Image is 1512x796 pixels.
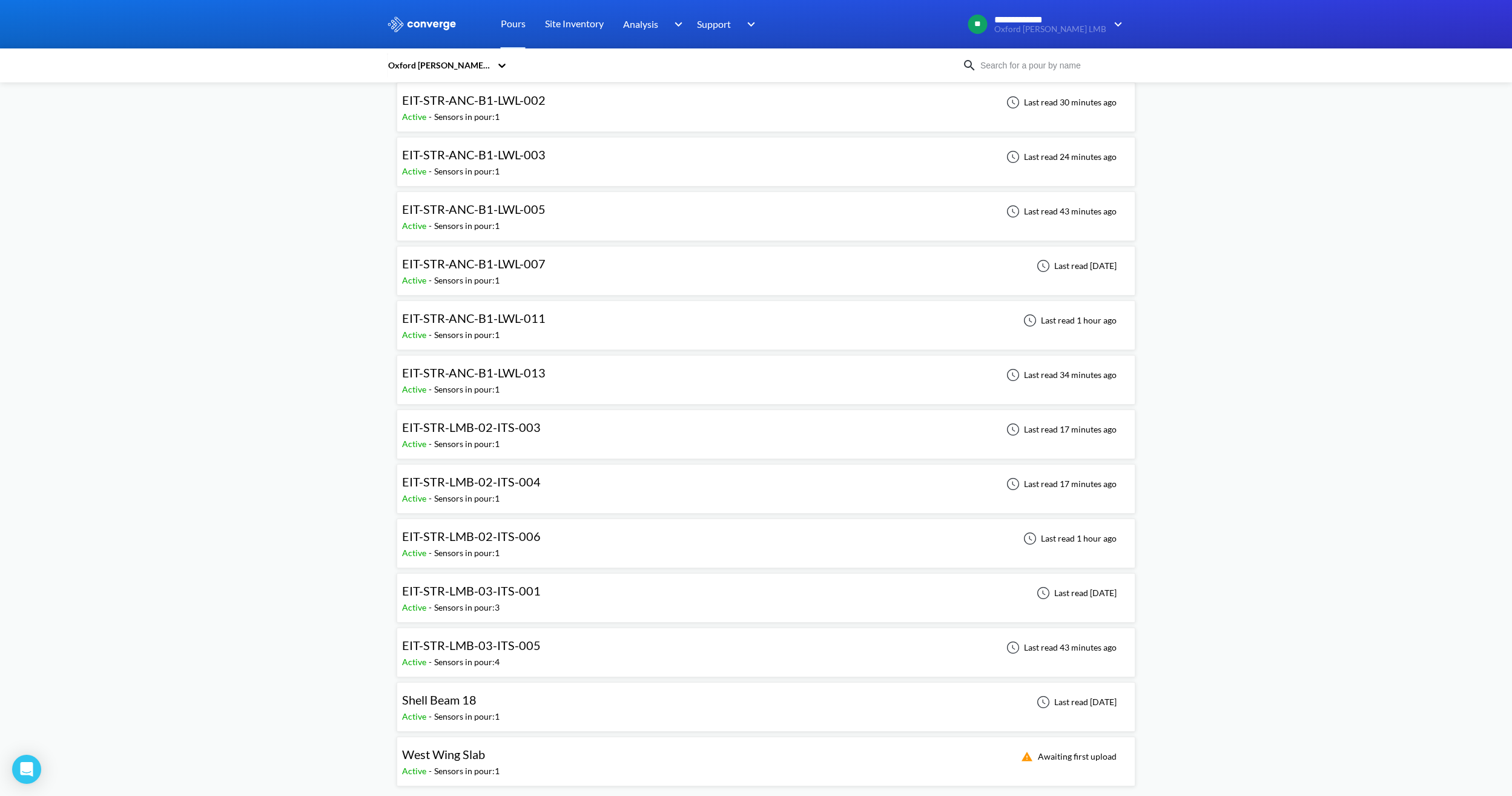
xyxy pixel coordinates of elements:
span: EIT-STR-LMB-03-ITS-001 [402,583,541,598]
span: EIT-STR-ANC-B1-LWL-005 [402,202,546,216]
span: West Wing Slab [402,747,485,761]
span: Active [402,166,429,176]
div: Sensors in pour: 1 [434,492,500,505]
img: logo_ewhite.svg [387,16,457,32]
span: Active [402,330,429,340]
span: - [429,330,434,340]
div: Last read 34 minutes ago [1000,368,1120,382]
span: - [429,111,434,122]
a: EIT-STR-LMB-02-ITS-006Active-Sensors in pour:1Last read 1 hour ago [397,532,1135,543]
div: Sensors in pour: 1 [434,328,500,342]
span: - [429,711,434,721]
div: Last read 1 hour ago [1017,531,1120,546]
div: Open Intercom Messenger [12,755,41,784]
span: Active [402,657,429,667]
div: Last read [DATE] [1030,695,1120,709]
span: Active [402,384,429,394]
a: West Wing SlabActive-Sensors in pour:1Awaiting first upload [397,751,1135,761]
span: EIT-STR-ANC-B1-LWL-011 [402,311,546,325]
div: Sensors in pour: 1 [434,546,500,560]
span: Active [402,548,429,558]
span: Active [402,766,429,776]
span: Support [697,16,731,32]
div: Last read 43 minutes ago [1000,640,1120,655]
span: - [429,166,434,176]
div: Sensors in pour: 1 [434,274,500,287]
span: EIT-STR-ANC-B1-LWL-003 [402,147,546,162]
span: - [429,766,434,776]
span: Active [402,711,429,721]
a: EIT-STR-ANC-B1-LWL-003Active-Sensors in pour:1Last read 24 minutes ago [397,151,1135,161]
div: Last read 43 minutes ago [1000,204,1120,219]
div: Last read 30 minutes ago [1000,95,1120,110]
span: Active [402,493,429,503]
div: Sensors in pour: 4 [434,655,500,669]
div: Last read [DATE] [1030,586,1120,600]
span: - [429,439,434,449]
div: Last read 17 minutes ago [1000,422,1120,437]
span: Analysis [623,16,658,32]
input: Search for a pour by name [977,59,1123,72]
span: EIT-STR-LMB-02-ITS-006 [402,529,541,543]
span: EIT-STR-ANC-B1-LWL-013 [402,365,546,380]
span: EIT-STR-LMB-02-ITS-004 [402,474,541,489]
a: EIT-STR-LMB-03-ITS-005Active-Sensors in pour:4Last read 43 minutes ago [397,642,1135,652]
div: Oxford [PERSON_NAME] LMB [387,59,491,72]
span: EIT-STR-LMB-03-ITS-005 [402,638,541,652]
span: - [429,275,434,285]
span: - [429,221,434,231]
div: Last read 17 minutes ago [1000,477,1120,491]
img: downArrow.svg [739,17,759,32]
div: Awaiting first upload [1014,749,1120,764]
span: - [429,548,434,558]
div: Last read 1 hour ago [1017,313,1120,328]
span: Active [402,602,429,612]
span: Oxford [PERSON_NAME] LMB [994,25,1106,34]
span: - [429,602,434,612]
span: - [429,657,434,667]
div: Sensors in pour: 1 [434,110,500,124]
span: EIT-STR-ANC-B1-LWL-002 [402,93,546,107]
img: icon-search.svg [962,58,977,73]
span: Active [402,275,429,285]
a: EIT-STR-LMB-03-ITS-001Active-Sensors in pour:3Last read [DATE] [397,587,1135,597]
span: EIT-STR-ANC-B1-LWL-007 [402,256,546,271]
a: EIT-STR-LMB-02-ITS-003Active-Sensors in pour:1Last read 17 minutes ago [397,423,1135,434]
div: Sensors in pour: 1 [434,165,500,178]
span: Active [402,111,429,122]
div: Sensors in pour: 1 [434,710,500,723]
a: EIT-STR-LMB-02-ITS-004Active-Sensors in pour:1Last read 17 minutes ago [397,478,1135,488]
a: EIT-STR-ANC-B1-LWL-011Active-Sensors in pour:1Last read 1 hour ago [397,314,1135,325]
span: Shell Beam 18 [402,692,477,707]
a: Shell Beam 18Active-Sensors in pour:1Last read [DATE] [397,696,1135,706]
div: Last read [DATE] [1030,259,1120,273]
a: EIT-STR-ANC-B1-LWL-002Active-Sensors in pour:1Last read 30 minutes ago [397,96,1135,107]
a: EIT-STR-ANC-B1-LWL-005Active-Sensors in pour:1Last read 43 minutes ago [397,205,1135,216]
div: Sensors in pour: 1 [434,764,500,778]
span: - [429,493,434,503]
a: EIT-STR-ANC-B1-LWL-007Active-Sensors in pour:1Last read [DATE] [397,260,1135,270]
div: Last read 24 minutes ago [1000,150,1120,164]
span: EIT-STR-LMB-02-ITS-003 [402,420,541,434]
span: - [429,384,434,394]
span: Active [402,439,429,449]
div: Sensors in pour: 1 [434,437,500,451]
div: Sensors in pour: 1 [434,219,500,233]
a: EIT-STR-ANC-B1-LWL-013Active-Sensors in pour:1Last read 34 minutes ago [397,369,1135,379]
span: Active [402,221,429,231]
div: Sensors in pour: 1 [434,383,500,396]
img: downArrow.svg [666,17,685,32]
div: Sensors in pour: 3 [434,601,500,614]
img: downArrow.svg [1106,17,1126,32]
